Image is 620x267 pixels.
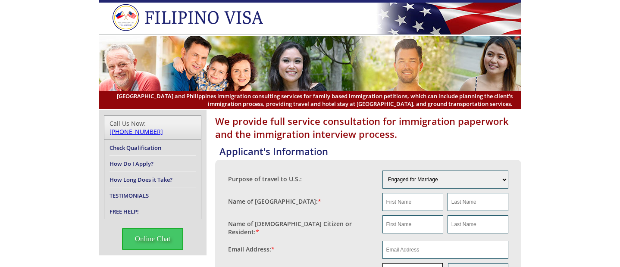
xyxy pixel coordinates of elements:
[110,119,196,136] div: Call Us Now:
[122,228,184,250] span: Online Chat
[110,127,163,136] a: [PHONE_NUMBER]
[110,176,172,183] a: How Long Does it Take?
[228,220,374,236] label: Name of [DEMOGRAPHIC_DATA] Citizen or Resident:
[110,144,161,152] a: Check Qualification
[110,192,149,199] a: TESTIMONIALS
[448,215,508,233] input: Last Name
[219,145,521,158] h4: Applicant's Information
[215,115,521,140] h1: We provide full service consultation for immigration paperwork and the immigration interview proc...
[382,241,509,259] input: Email Address
[228,175,302,183] label: Purpose of travel to U.S.:
[107,92,513,108] span: [GEOGRAPHIC_DATA] and Philippines immigration consulting services for family based immigration pe...
[382,193,443,211] input: First Name
[228,197,321,205] label: Name of [GEOGRAPHIC_DATA]:
[110,208,139,215] a: FREE HELP!
[228,245,275,253] label: Email Address:
[110,160,153,168] a: How Do I Apply?
[448,193,508,211] input: Last Name
[382,215,443,233] input: First Name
